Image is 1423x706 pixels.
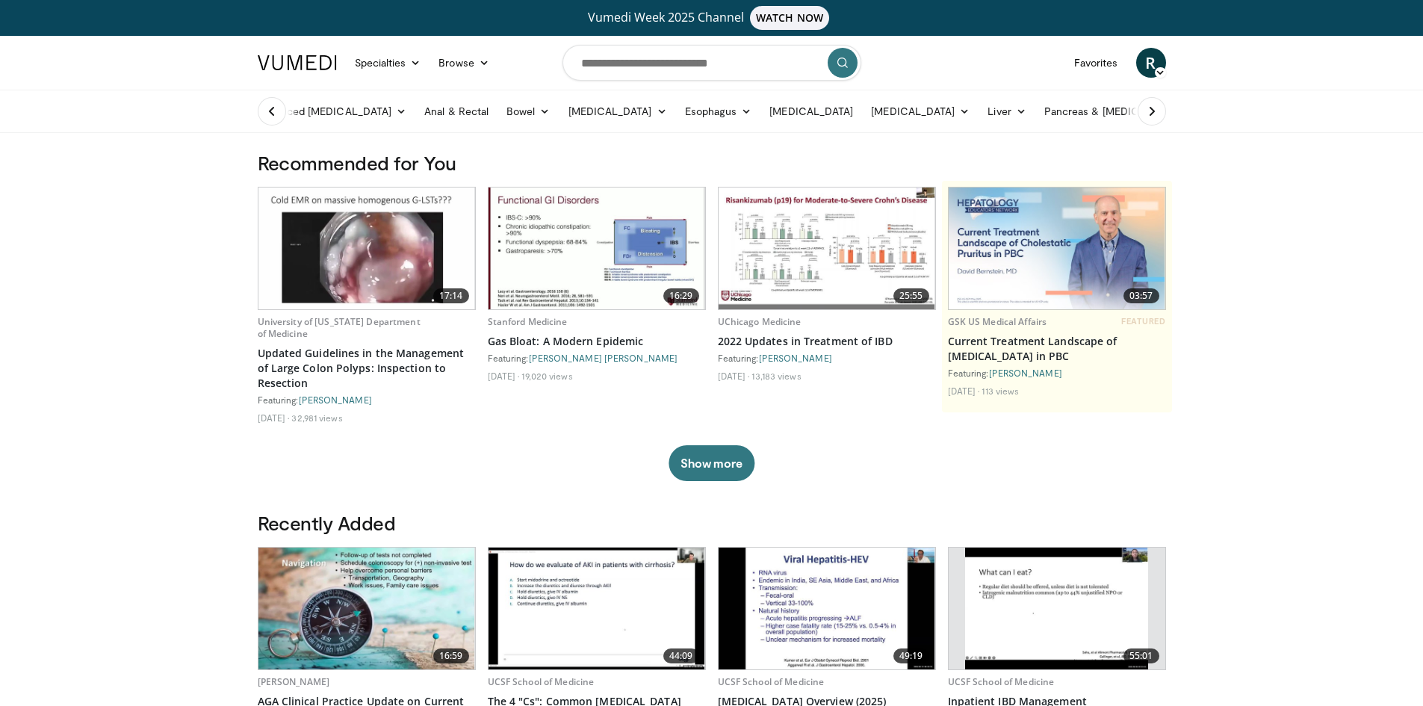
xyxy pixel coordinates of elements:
[1121,316,1165,326] span: FEATURED
[488,334,706,349] a: Gas Bloat: A Modern Epidemic
[949,188,1165,309] img: 80648b2f-fef7-42cf-9147-40ea3e731334.jpg.620x360_q85_upscale.jpg
[751,370,801,382] li: 13,183 views
[258,151,1166,175] h3: Recommended for You
[488,675,595,688] a: UCSF School of Medicine
[260,6,1164,30] a: Vumedi Week 2025 ChannelWATCH NOW
[489,548,705,669] a: 44:09
[989,368,1062,378] a: [PERSON_NAME]
[1035,96,1210,126] a: Pancreas & [MEDICAL_DATA]
[948,675,1055,688] a: UCSF School of Medicine
[433,648,469,663] span: 16:59
[893,648,929,663] span: 49:19
[982,385,1019,397] li: 113 views
[718,370,750,382] li: [DATE]
[663,288,699,303] span: 16:29
[258,346,476,391] a: Updated Guidelines in the Management of Large Colon Polyps: Inspection to Resection
[489,188,705,309] img: 480ec31d-e3c1-475b-8289-0a0659db689a.620x360_q85_upscale.jpg
[1123,648,1159,663] span: 55:01
[489,548,705,669] img: 60a05647-c7a3-477c-8567-677991d6b241.620x360_q85_upscale.jpg
[258,394,476,406] div: Featuring:
[979,96,1035,126] a: Liver
[719,548,935,669] img: ea42436e-fcb2-4139-9393-55884e98787b.620x360_q85_upscale.jpg
[433,288,469,303] span: 17:14
[862,96,979,126] a: [MEDICAL_DATA]
[346,48,430,78] a: Specialties
[1136,48,1166,78] a: R
[676,96,761,126] a: Esophagus
[562,45,861,81] input: Search topics, interventions
[258,188,475,309] a: 17:14
[948,367,1166,379] div: Featuring:
[258,511,1166,535] h3: Recently Added
[719,548,935,669] a: 49:19
[965,548,1148,669] img: 44f1a57b-9412-4430-9cd1-069add0e2bb0.620x360_q85_upscale.jpg
[258,675,330,688] a: [PERSON_NAME]
[719,188,935,309] img: 9393c547-9b5d-4ed4-b79d-9c9e6c9be491.620x360_q85_upscale.jpg
[489,188,705,309] a: 16:29
[258,55,337,70] img: VuMedi Logo
[948,315,1047,328] a: GSK US Medical Affairs
[488,370,520,382] li: [DATE]
[669,445,754,481] button: Show more
[521,370,572,382] li: 19,020 views
[760,96,862,126] a: [MEDICAL_DATA]
[663,648,699,663] span: 44:09
[488,315,568,328] a: Stanford Medicine
[430,48,498,78] a: Browse
[759,353,832,363] a: [PERSON_NAME]
[893,288,929,303] span: 25:55
[258,412,290,424] li: [DATE]
[258,548,475,669] img: 9319a17c-ea45-4555-a2c0-30ea7aed39c4.620x360_q85_upscale.jpg
[948,334,1166,364] a: Current Treatment Landscape of [MEDICAL_DATA] in PBC
[291,412,342,424] li: 32,981 views
[718,675,825,688] a: UCSF School of Medicine
[949,548,1165,669] a: 55:01
[299,394,372,405] a: [PERSON_NAME]
[249,96,416,126] a: Advanced [MEDICAL_DATA]
[948,385,980,397] li: [DATE]
[258,548,475,669] a: 16:59
[559,96,676,126] a: [MEDICAL_DATA]
[258,315,421,340] a: University of [US_STATE] Department of Medicine
[718,315,802,328] a: UChicago Medicine
[529,353,678,363] a: [PERSON_NAME] [PERSON_NAME]
[718,352,936,364] div: Featuring:
[750,6,829,30] span: WATCH NOW
[497,96,559,126] a: Bowel
[1123,288,1159,303] span: 03:57
[1065,48,1127,78] a: Favorites
[258,188,475,309] img: dfcfcb0d-b871-4e1a-9f0c-9f64970f7dd8.620x360_q85_upscale.jpg
[949,188,1165,309] a: 03:57
[719,188,935,309] a: 25:55
[415,96,497,126] a: Anal & Rectal
[718,334,936,349] a: 2022 Updates in Treatment of IBD
[488,352,706,364] div: Featuring:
